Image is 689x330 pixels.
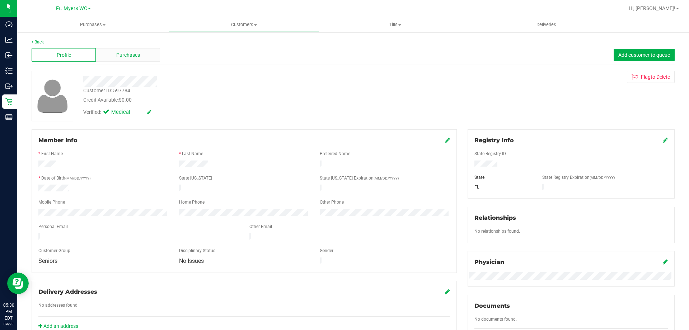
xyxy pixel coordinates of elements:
[32,39,44,45] a: Back
[17,22,168,28] span: Purchases
[168,17,319,32] a: Customers
[179,199,205,205] label: Home Phone
[627,71,675,83] button: Flagto Delete
[320,150,350,157] label: Preferred Name
[41,175,90,181] label: Date of Birth
[116,51,140,59] span: Purchases
[474,214,516,221] span: Relationships
[474,137,514,144] span: Registry Info
[38,137,78,144] span: Member Info
[169,22,319,28] span: Customers
[527,22,566,28] span: Deliveries
[474,317,517,322] span: No documents found.
[3,321,14,327] p: 09/23
[469,184,537,190] div: FL
[56,5,87,11] span: Ft. Myers WC
[590,176,615,180] span: (MM/DD/YYYY)
[614,49,675,61] button: Add customer to queue
[3,302,14,321] p: 05:30 PM EDT
[182,150,203,157] label: Last Name
[319,17,470,32] a: Tills
[5,52,13,59] inline-svg: Inbound
[41,150,63,157] label: First Name
[474,302,510,309] span: Documents
[474,150,506,157] label: State Registry ID
[38,257,57,264] span: Seniors
[5,98,13,105] inline-svg: Retail
[5,36,13,43] inline-svg: Analytics
[5,21,13,28] inline-svg: Dashboard
[34,78,71,115] img: user-icon.png
[38,302,78,308] label: No addresses found
[5,83,13,90] inline-svg: Outbound
[57,51,71,59] span: Profile
[5,67,13,74] inline-svg: Inventory
[119,97,132,103] span: $0.00
[179,247,215,254] label: Disciplinary Status
[83,96,399,104] div: Credit Available:
[320,247,333,254] label: Gender
[374,176,399,180] span: (MM/DD/YYYY)
[320,22,470,28] span: Tills
[629,5,675,11] span: Hi, [PERSON_NAME]!
[38,247,70,254] label: Customer Group
[320,199,344,205] label: Other Phone
[471,17,622,32] a: Deliveries
[469,174,537,181] div: State
[38,288,97,295] span: Delivery Addresses
[618,52,670,58] span: Add customer to queue
[111,108,140,116] span: Medical
[65,176,90,180] span: (MM/DD/YYYY)
[5,113,13,121] inline-svg: Reports
[474,228,520,234] label: No relationships found.
[542,174,615,181] label: State Registry Expiration
[474,259,504,265] span: Physician
[83,108,151,116] div: Verified:
[179,257,204,264] span: No Issues
[83,87,130,94] div: Customer ID: 597784
[38,223,68,230] label: Personal Email
[249,223,272,230] label: Other Email
[179,175,212,181] label: State [US_STATE]
[17,17,168,32] a: Purchases
[38,323,78,329] a: Add an address
[38,199,65,205] label: Mobile Phone
[7,273,29,294] iframe: Resource center
[320,175,399,181] label: State [US_STATE] Expiration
